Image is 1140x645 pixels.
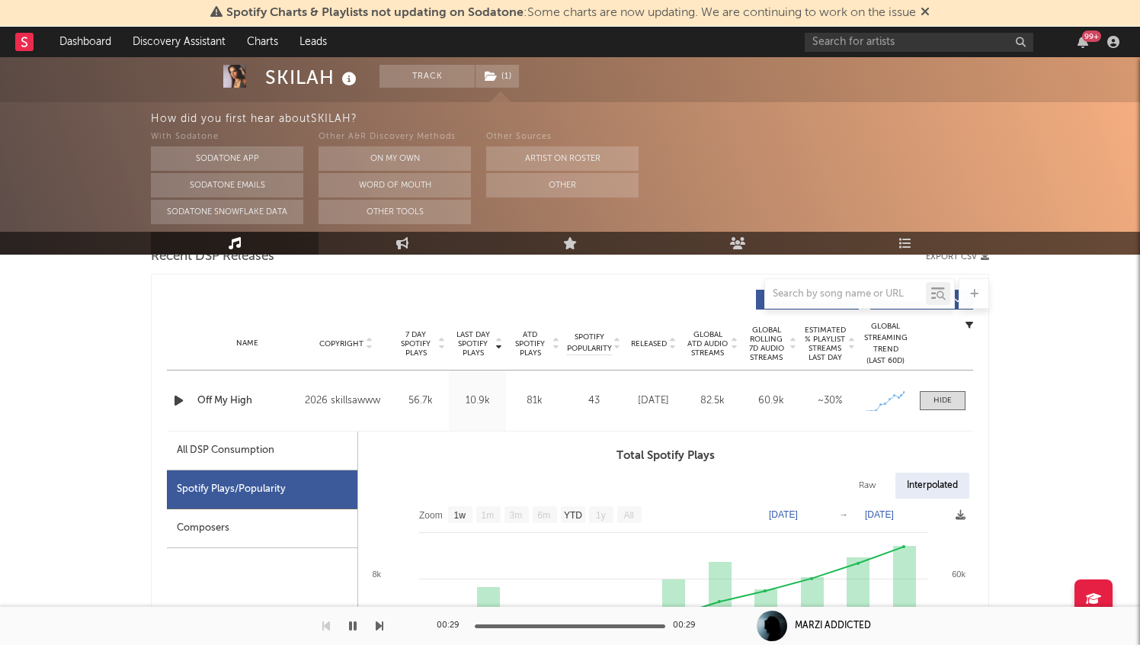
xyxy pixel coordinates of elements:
button: Sodatone App [151,146,303,171]
span: Global ATD Audio Streams [687,330,729,358]
div: All DSP Consumption [177,441,274,460]
div: How did you first hear about SKILAH ? [151,110,1140,128]
div: Other Sources [486,128,639,146]
div: 10.9k [453,393,502,409]
div: Composers [167,509,357,548]
text: Zoom [419,510,443,521]
div: 00:29 [673,617,703,635]
div: ~ 30 % [804,393,855,409]
input: Search for artists [805,33,1033,52]
div: Name [197,338,297,349]
button: Sodatone Snowflake Data [151,200,303,224]
span: Last Day Spotify Plays [453,330,493,358]
div: 99 + [1082,30,1101,42]
div: 60.9k [745,393,796,409]
button: On My Own [319,146,471,171]
button: Other Tools [319,200,471,224]
h3: Total Spotify Plays [358,447,973,465]
div: SKILAH [265,65,360,90]
text: 1w [454,510,466,521]
a: Off My High [197,393,297,409]
span: Global Rolling 7D Audio Streams [745,326,787,362]
span: ATD Spotify Plays [510,330,550,358]
button: Other [486,173,639,197]
span: Released [631,339,667,348]
span: 7 Day Spotify Plays [395,330,436,358]
input: Search by song name or URL [765,288,926,300]
text: 60k [952,570,965,579]
button: 99+ [1078,36,1088,48]
span: Spotify Charts & Playlists not updating on Sodatone [226,7,524,19]
text: 1m [482,510,495,521]
div: 2026 skillsawww [305,392,388,410]
span: Recent DSP Releases [151,248,274,266]
div: Raw [847,473,888,499]
button: Sodatone Emails [151,173,303,197]
button: Word Of Mouth [319,173,471,197]
span: Spotify Popularity [567,332,612,355]
a: Charts [236,27,289,57]
div: 56.7k [395,393,445,409]
div: Spotify Plays/Popularity [167,470,357,509]
a: Dashboard [49,27,122,57]
button: Export CSV [926,252,989,262]
a: Leads [289,27,338,57]
text: [DATE] [769,509,798,520]
button: Track [379,65,475,88]
text: → [839,509,848,520]
div: MARZI ADDICTED [795,619,871,633]
span: Estimated % Playlist Streams Last Day [804,326,846,362]
div: 81k [510,393,559,409]
text: 1y [596,510,606,521]
div: 00:29 [437,617,467,635]
div: All DSP Consumption [167,432,357,470]
div: 43 [567,393,620,409]
a: Discovery Assistant [122,27,236,57]
div: 82.5k [687,393,738,409]
text: 3m [510,510,523,521]
button: (1) [476,65,519,88]
text: [DATE] [865,509,894,520]
div: Interpolated [895,473,969,499]
span: Dismiss [921,7,930,19]
span: Copyright [319,339,363,348]
text: YTD [564,510,582,521]
text: 8k [372,570,381,579]
div: With Sodatone [151,128,303,146]
text: 6m [538,510,551,521]
span: ( 1 ) [475,65,520,88]
div: Other A&R Discovery Methods [319,128,471,146]
div: Global Streaming Trend (Last 60D) [863,321,908,367]
span: : Some charts are now updating. We are continuing to work on the issue [226,7,916,19]
button: Artist on Roster [486,146,639,171]
text: All [623,510,633,521]
div: [DATE] [628,393,679,409]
